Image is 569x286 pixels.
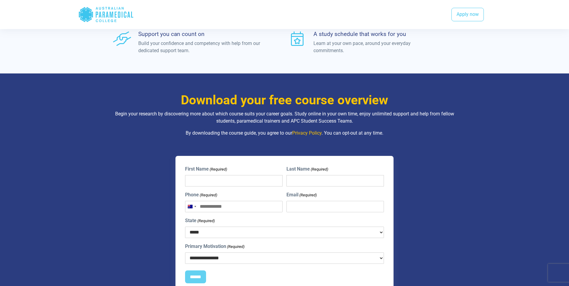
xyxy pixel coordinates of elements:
a: Privacy Policy [292,130,322,136]
span: (Required) [299,192,317,198]
label: Primary Motivation [185,243,244,250]
div: Australian Paramedical College [78,5,134,24]
span: (Required) [310,166,328,172]
label: State [185,217,215,224]
a: Apply now [451,8,484,22]
p: Begin your research by discovering more about which course suits your career goals. Study online ... [109,110,460,125]
h3: Download your free course overview [109,93,460,108]
h4: Support you can count on [138,31,266,37]
span: (Required) [197,218,215,224]
label: Email [286,191,317,198]
p: By downloading the course guide, you agree to our . You can opt-out at any time. [109,130,460,137]
p: Build your confidence and competency with help from our dedicated support team. [138,40,266,54]
span: (Required) [199,192,217,198]
label: Last Name [286,165,328,173]
span: (Required) [209,166,227,172]
label: Phone [185,191,217,198]
p: Learn at your own pace, around your everyday commitments. [313,40,442,54]
span: (Required) [226,244,244,250]
h4: A study schedule that works for you [313,31,442,37]
button: Selected country [185,201,198,212]
label: First Name [185,165,227,173]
